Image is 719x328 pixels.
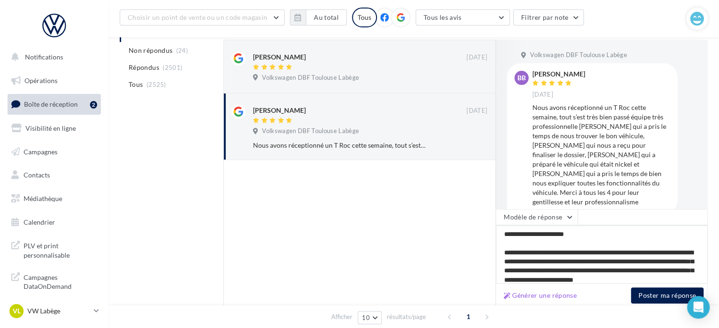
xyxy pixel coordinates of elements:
[24,100,78,108] span: Boîte de réception
[500,290,580,301] button: Générer une réponse
[253,106,306,115] div: [PERSON_NAME]
[128,13,267,21] span: Choisir un point de vente ou un code magasin
[253,141,426,150] div: Nous avons réceptionné un T Roc cette semaine, tout s’est très bien passé équipe très professionn...
[513,9,584,25] button: Filtrer par note
[461,309,476,324] span: 1
[352,8,377,27] div: Tous
[387,312,426,321] span: résultats/page
[466,53,487,62] span: [DATE]
[13,306,21,316] span: VL
[6,189,103,209] a: Médiathèque
[6,165,103,185] a: Contacts
[416,9,510,25] button: Tous les avis
[25,53,63,61] span: Notifications
[8,302,101,320] a: VL VW Labège
[6,212,103,232] a: Calendrier
[253,52,306,62] div: [PERSON_NAME]
[176,47,188,54] span: (24)
[290,9,347,25] button: Au total
[24,194,62,202] span: Médiathèque
[362,314,370,321] span: 10
[6,47,99,67] button: Notifications
[6,118,103,138] a: Visibilité en ligne
[532,71,585,77] div: [PERSON_NAME]
[24,218,55,226] span: Calendrier
[262,74,359,82] span: Volkswagen DBF Toulouse Labège
[27,306,90,316] p: VW Labège
[631,287,703,303] button: Poster ma réponse
[129,80,143,89] span: Tous
[331,312,352,321] span: Afficher
[6,71,103,91] a: Opérations
[6,267,103,295] a: Campagnes DataOnDemand
[6,142,103,162] a: Campagnes
[517,73,526,83] span: bb
[129,63,159,72] span: Répondus
[6,235,103,263] a: PLV et print personnalisable
[262,127,359,135] span: Volkswagen DBF Toulouse Labège
[129,46,172,55] span: Non répondus
[90,101,97,109] div: 2
[25,124,76,132] span: Visibilité en ligne
[120,9,285,25] button: Choisir un point de vente ou un code magasin
[496,209,578,225] button: Modèle de réponse
[24,147,57,155] span: Campagnes
[532,103,670,207] div: Nous avons réceptionné un T Roc cette semaine, tout s’est très bien passé équipe très professionn...
[424,13,462,21] span: Tous les avis
[24,171,50,179] span: Contacts
[306,9,347,25] button: Au total
[466,107,487,115] span: [DATE]
[147,81,166,88] span: (2525)
[24,239,97,260] span: PLV et print personnalisable
[24,271,97,291] span: Campagnes DataOnDemand
[532,91,553,99] span: [DATE]
[25,76,57,84] span: Opérations
[6,94,103,114] a: Boîte de réception2
[163,64,182,71] span: (2501)
[530,51,627,59] span: Volkswagen DBF Toulouse Labège
[687,296,710,319] div: Open Intercom Messenger
[358,311,382,324] button: 10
